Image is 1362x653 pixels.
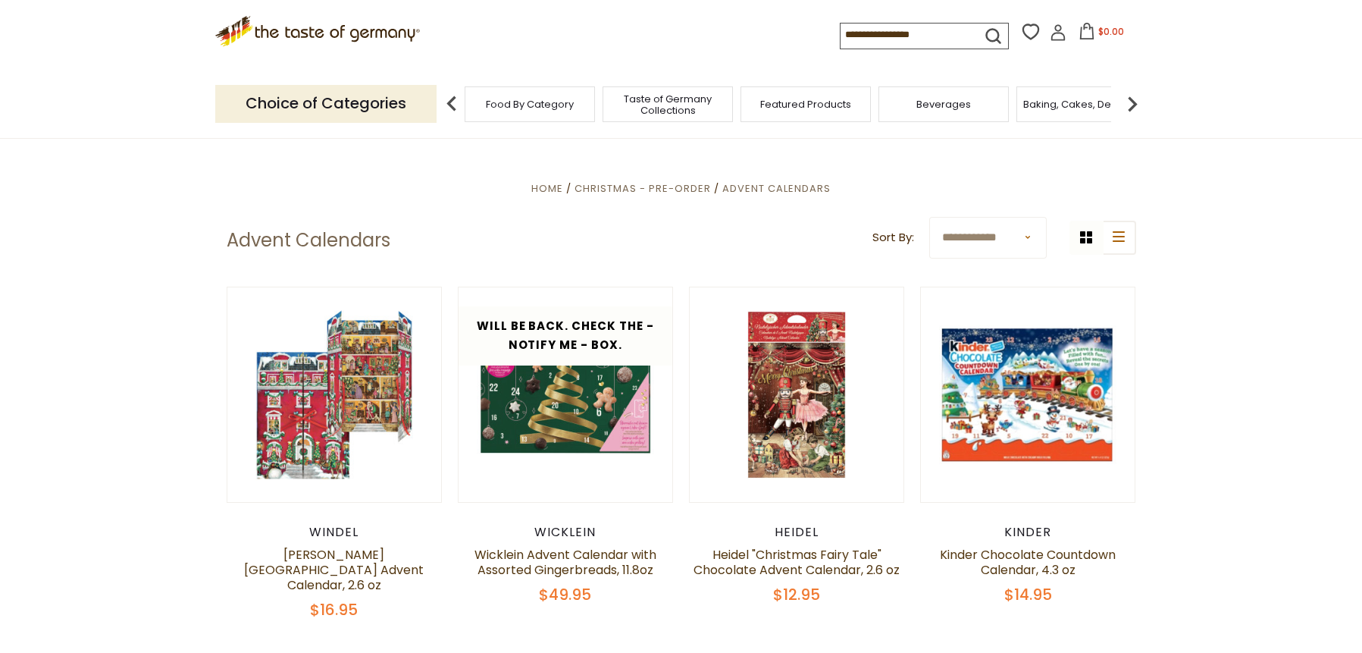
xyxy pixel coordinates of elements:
a: Food By Category [486,99,574,110]
a: Kinder Chocolate Countdown Calendar, 4.3 oz [940,546,1116,579]
a: Home [531,181,563,196]
span: $0.00 [1098,25,1124,38]
a: Taste of Germany Collections [607,93,728,116]
div: Kinder [920,525,1136,540]
div: Windel [227,525,443,540]
span: $16.95 [310,599,358,620]
a: Beverages [916,99,971,110]
div: Heidel [689,525,905,540]
span: $12.95 [773,584,820,605]
img: previous arrow [437,89,467,119]
a: [PERSON_NAME][GEOGRAPHIC_DATA] Advent Calendar, 2.6 oz [244,546,424,594]
a: Advent Calendars [722,181,831,196]
label: Sort By: [872,228,914,247]
a: Wicklein Advent Calendar with Assorted Gingerbreads, 11.8oz [474,546,656,579]
img: Windel Manor House Advent Calendar [227,287,442,502]
span: $49.95 [539,584,591,605]
img: next arrow [1117,89,1148,119]
img: Kinder Chocolate Countdown Calendar [921,287,1135,502]
span: $14.95 [1004,584,1052,605]
button: $0.00 [1069,23,1134,46]
h1: Advent Calendars [227,229,390,252]
a: Christmas - PRE-ORDER [575,181,711,196]
div: Wicklein [458,525,674,540]
img: Wicklein Advent Calendar Assorted Gingerbread [459,287,673,502]
a: Heidel "Christmas Fairy Tale" Chocolate Advent Calendar, 2.6 oz [694,546,900,579]
p: Choice of Categories [215,85,437,122]
img: Heidel Christmas Fairy Tale Chocolate Advent Calendar [690,287,904,502]
a: Featured Products [760,99,851,110]
a: Baking, Cakes, Desserts [1023,99,1141,110]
